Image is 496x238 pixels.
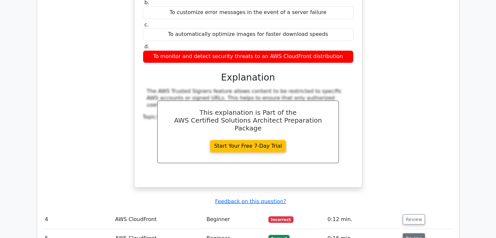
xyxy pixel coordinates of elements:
td: 0:12 min. [325,210,400,229]
span: Incorrect [268,216,293,223]
button: Review [403,214,425,224]
a: Feedback on this question? [215,198,286,204]
div: To automatically optimize images for faster download speeds [143,28,353,41]
h3: Explanation [147,72,350,83]
a: Start Your Free 7-Day Trial [210,140,286,152]
div: To customize error messages in the event of a server failure [143,6,353,19]
div: To monitor and detect security threats to an AWS CloudFront distribution [143,50,353,63]
span: c. [144,22,149,28]
div: The AWS Trusted Signers feature allows content to be restricted to specific AWS accounts or signe... [147,88,350,108]
td: Beginner [204,210,266,229]
td: 4 [42,210,113,229]
div: Topic: [143,114,353,121]
span: d. [144,43,149,50]
td: AWS CloudFront [113,210,204,229]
